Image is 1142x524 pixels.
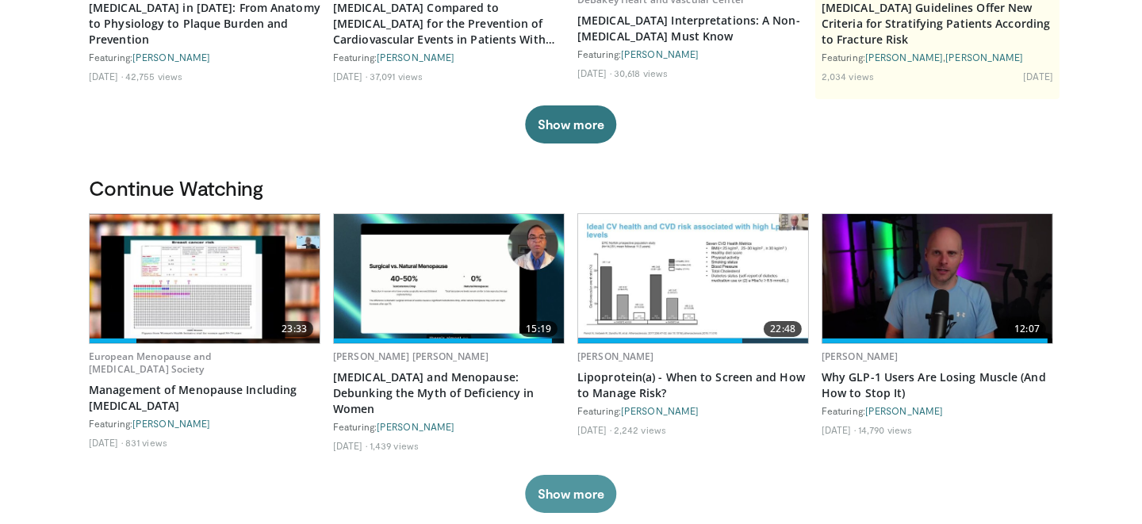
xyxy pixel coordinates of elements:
[89,350,212,376] a: European Menopause and [MEDICAL_DATA] Society
[577,13,809,44] a: [MEDICAL_DATA] Interpretations: A Non-[MEDICAL_DATA] Must Know
[132,418,210,429] a: [PERSON_NAME]
[525,475,616,513] button: Show more
[89,417,320,430] div: Featuring:
[90,214,320,343] a: 23:33
[577,423,611,436] li: [DATE]
[333,350,489,363] a: [PERSON_NAME] [PERSON_NAME]
[822,369,1053,401] a: Why GLP-1 Users Are Losing Muscle (And How to Stop It)
[945,52,1023,63] a: [PERSON_NAME]
[89,51,320,63] div: Featuring:
[333,369,565,417] a: [MEDICAL_DATA] and Menopause: Debunking the Myth of Deficiency in Women
[577,404,809,417] div: Featuring:
[1023,70,1053,82] li: [DATE]
[370,70,423,82] li: 37,091 views
[865,52,943,63] a: [PERSON_NAME]
[370,439,419,452] li: 1,439 views
[577,48,809,60] div: Featuring:
[865,405,943,416] a: [PERSON_NAME]
[822,214,1052,343] img: d02f8afc-0a34-41d5-a7a4-015398970a1a.620x360_q85_upscale.jpg
[89,175,1053,201] h3: Continue Watching
[333,70,367,82] li: [DATE]
[377,421,454,432] a: [PERSON_NAME]
[89,436,123,449] li: [DATE]
[577,369,809,401] a: Lipoprotein(a) - When to Screen and How to Manage Risk?
[125,436,167,449] li: 831 views
[578,214,808,343] a: 22:48
[90,214,320,343] img: a8be977e-7004-4e7b-82c2-f336b4806eed.620x360_q85_upscale.jpg
[333,420,565,433] div: Featuring:
[377,52,454,63] a: [PERSON_NAME]
[334,214,564,343] img: 1482e3f1-b6e2-4865-978d-54b85126c619.620x360_q85_upscale.jpg
[614,423,666,436] li: 2,242 views
[614,67,668,79] li: 30,618 views
[334,214,564,343] a: 15:19
[577,67,611,79] li: [DATE]
[822,214,1052,343] a: 12:07
[275,321,313,337] span: 23:33
[822,350,899,363] a: [PERSON_NAME]
[577,350,654,363] a: [PERSON_NAME]
[525,105,616,143] button: Show more
[333,439,367,452] li: [DATE]
[89,70,123,82] li: [DATE]
[132,52,210,63] a: [PERSON_NAME]
[621,48,699,59] a: [PERSON_NAME]
[89,382,320,414] a: Management of Menopause Including [MEDICAL_DATA]
[1008,321,1046,337] span: 12:07
[578,214,808,343] img: 96249d5b-7c4e-4d0d-b138-8f361e5e275e.620x360_q85_upscale.jpg
[822,51,1053,63] div: Featuring: ,
[621,405,699,416] a: [PERSON_NAME]
[519,321,558,337] span: 15:19
[125,70,182,82] li: 42,755 views
[822,404,1053,417] div: Featuring:
[858,423,912,436] li: 14,790 views
[333,51,565,63] div: Featuring:
[822,423,856,436] li: [DATE]
[764,321,802,337] span: 22:48
[822,70,874,82] li: 2,034 views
